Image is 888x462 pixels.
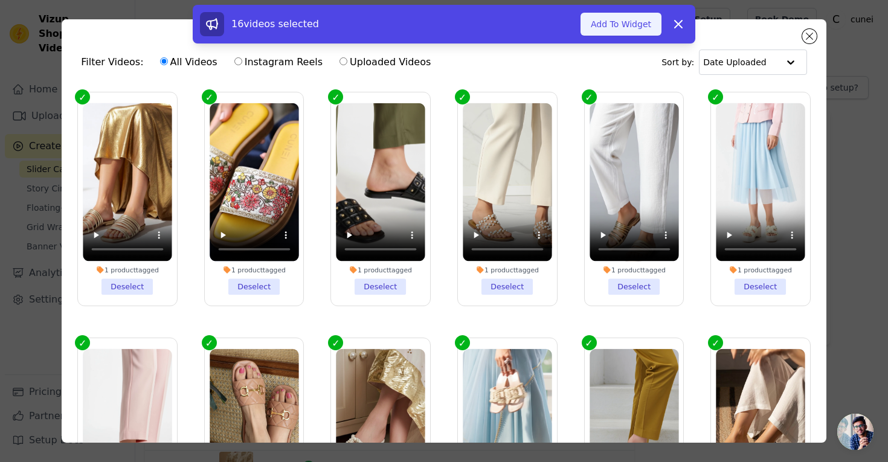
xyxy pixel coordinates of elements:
[590,266,678,274] div: 1 product tagged
[83,266,172,274] div: 1 product tagged
[234,54,323,70] label: Instagram Reels
[463,266,552,274] div: 1 product tagged
[210,266,298,274] div: 1 product tagged
[159,54,218,70] label: All Videos
[837,414,874,450] div: Open chat
[231,18,319,30] span: 16 videos selected
[661,50,807,75] div: Sort by:
[336,266,425,274] div: 1 product tagged
[339,54,431,70] label: Uploaded Videos
[716,266,805,274] div: 1 product tagged
[581,13,661,36] button: Add To Widget
[81,48,437,76] div: Filter Videos:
